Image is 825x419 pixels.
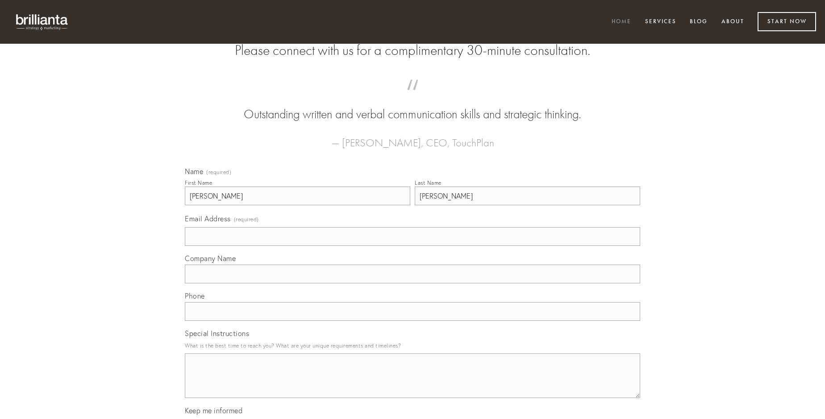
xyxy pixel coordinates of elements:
[758,12,816,31] a: Start Now
[9,9,76,35] img: brillianta - research, strategy, marketing
[206,170,231,175] span: (required)
[185,406,242,415] span: Keep me informed
[606,15,637,29] a: Home
[185,167,203,176] span: Name
[185,329,249,338] span: Special Instructions
[234,213,259,225] span: (required)
[185,214,231,223] span: Email Address
[185,42,640,59] h2: Please connect with us for a complimentary 30-minute consultation.
[415,179,442,186] div: Last Name
[684,15,713,29] a: Blog
[716,15,750,29] a: About
[185,179,212,186] div: First Name
[185,254,236,263] span: Company Name
[199,123,626,152] figcaption: — [PERSON_NAME], CEO, TouchPlan
[199,88,626,106] span: “
[199,88,626,123] blockquote: Outstanding written and verbal communication skills and strategic thinking.
[639,15,682,29] a: Services
[185,340,640,352] p: What is the best time to reach you? What are your unique requirements and timelines?
[185,291,205,300] span: Phone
